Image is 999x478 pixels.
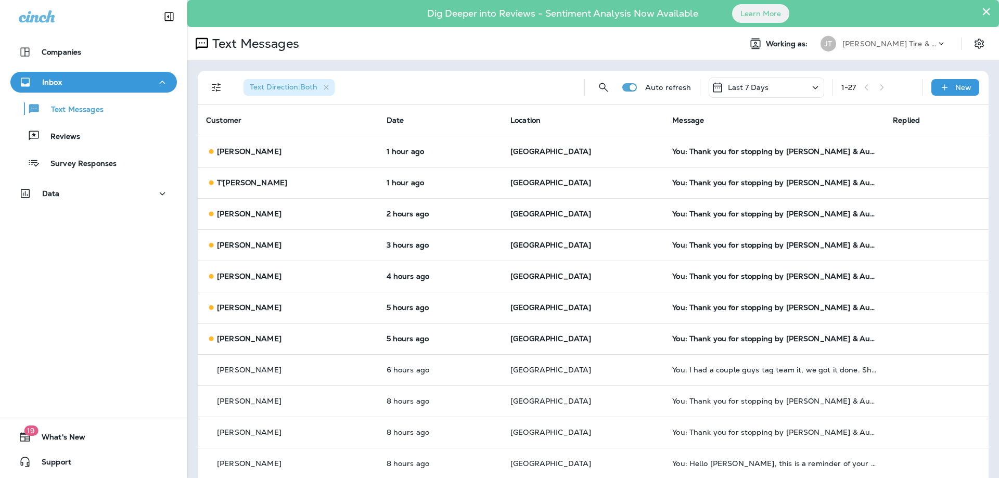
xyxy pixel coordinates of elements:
p: Sep 30, 2025 03:59 PM [387,147,494,156]
p: New [955,83,971,92]
p: Data [42,189,60,198]
button: Filters [206,77,227,98]
span: [GEOGRAPHIC_DATA] [510,209,591,218]
button: Support [10,451,177,472]
p: Last 7 Days [728,83,769,92]
span: Customer [206,115,241,125]
span: Date [387,115,404,125]
span: [GEOGRAPHIC_DATA] [510,147,591,156]
div: You: Thank you for stopping by Jensen Tire & Auto - North 90th Street. Please take 30 seconds to ... [672,334,876,343]
span: Location [510,115,541,125]
p: Survey Responses [40,159,117,169]
p: [PERSON_NAME] [217,272,281,280]
span: [GEOGRAPHIC_DATA] [510,303,591,312]
div: JT [821,36,836,51]
p: [PERSON_NAME] Tire & Auto [842,40,936,48]
p: [PERSON_NAME] [217,428,281,436]
button: Reviews [10,125,177,147]
div: You: Thank you for stopping by Jensen Tire & Auto - North 90th Street. Please take 30 seconds to ... [672,210,876,218]
div: Text Direction:Both [244,79,335,96]
span: [GEOGRAPHIC_DATA] [510,459,591,468]
p: [PERSON_NAME] [217,397,281,405]
div: 1 - 27 [841,83,856,92]
button: Text Messages [10,98,177,120]
span: Support [31,458,71,470]
p: Sep 30, 2025 09:58 AM [387,397,494,405]
p: [PERSON_NAME] [217,366,281,374]
span: [GEOGRAPHIC_DATA] [510,240,591,250]
button: Companies [10,42,177,62]
p: Auto refresh [645,83,691,92]
button: 19What's New [10,427,177,447]
p: Sep 30, 2025 01:58 PM [387,272,494,280]
div: You: Thank you for stopping by Jensen Tire & Auto - North 90th Street. Please take 30 seconds to ... [672,147,876,156]
span: Message [672,115,704,125]
div: You: Thank you for stopping by Jensen Tire & Auto - North 90th Street. Please take 30 seconds to ... [672,241,876,249]
p: [PERSON_NAME] [217,241,281,249]
button: Search Messages [593,77,614,98]
p: Sep 30, 2025 03:59 PM [387,178,494,187]
span: [GEOGRAPHIC_DATA] [510,334,591,343]
p: Sep 30, 2025 09:48 AM [387,459,494,468]
p: Dig Deeper into Reviews - Sentiment Analysis Now Available [397,12,728,15]
p: Text Messages [41,105,104,115]
p: Text Messages [208,36,299,51]
span: [GEOGRAPHIC_DATA] [510,178,591,187]
div: You: Thank you for stopping by Jensen Tire & Auto - North 90th Street. Please take 30 seconds to ... [672,397,876,405]
p: Sep 30, 2025 12:58 PM [387,303,494,312]
button: Settings [970,34,989,53]
p: Sep 30, 2025 11:19 AM [387,366,494,374]
p: Inbox [42,78,62,86]
span: What's New [31,433,85,445]
p: T'[PERSON_NAME] [217,178,287,187]
button: Learn More [732,4,789,23]
p: Reviews [40,132,80,142]
p: Sep 30, 2025 02:59 PM [387,210,494,218]
span: [GEOGRAPHIC_DATA] [510,272,591,281]
p: [PERSON_NAME] [217,147,281,156]
p: [PERSON_NAME] [217,210,281,218]
button: Collapse Sidebar [155,6,184,27]
p: [PERSON_NAME] [217,334,281,343]
p: Sep 30, 2025 09:58 AM [387,428,494,436]
div: You: Thank you for stopping by Jensen Tire & Auto - North 90th Street. Please take 30 seconds to ... [672,272,876,280]
button: Inbox [10,72,177,93]
span: Working as: [766,40,810,48]
p: Companies [42,48,81,56]
button: Data [10,183,177,204]
div: You: Thank you for stopping by Jensen Tire & Auto - North 90th Street. Please take 30 seconds to ... [672,303,876,312]
span: [GEOGRAPHIC_DATA] [510,428,591,437]
span: 19 [24,425,38,436]
span: [GEOGRAPHIC_DATA] [510,396,591,406]
p: [PERSON_NAME] [217,303,281,312]
button: Close [981,3,991,20]
span: [GEOGRAPHIC_DATA] [510,365,591,374]
span: Text Direction : Both [250,82,317,92]
p: [PERSON_NAME] [217,459,281,468]
button: Survey Responses [10,152,177,174]
div: You: Thank you for stopping by Jensen Tire & Auto - North 90th Street. Please take 30 seconds to ... [672,178,876,187]
p: Sep 30, 2025 12:00 PM [387,334,494,343]
div: You: Thank you for stopping by Jensen Tire & Auto - North 90th Street. Please take 30 seconds to ... [672,428,876,436]
span: Replied [893,115,920,125]
div: You: Hello Gaynelle, this is a reminder of your scheduled appointment set for 10/01/2025 10:00 AM... [672,459,876,468]
p: Sep 30, 2025 01:59 PM [387,241,494,249]
div: You: I had a couple guys tag team it, we got it done. She's ready to be picked up Brian! [672,366,876,374]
